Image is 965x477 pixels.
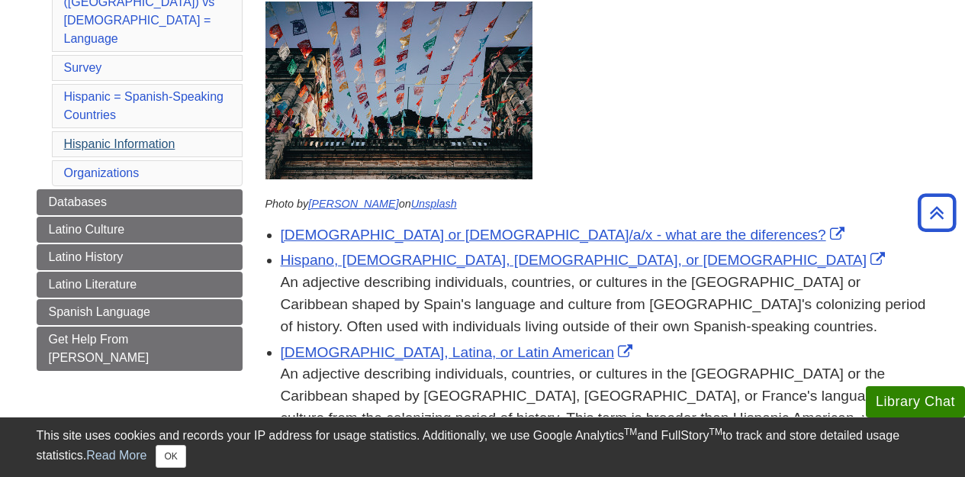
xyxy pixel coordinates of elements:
span: Latino History [49,250,124,263]
div: This site uses cookies and records your IP address for usage statistics. Additionally, we use Goo... [37,427,929,468]
button: Close [156,445,185,468]
span: Spanish Language [49,305,150,318]
a: Latino Culture [37,217,243,243]
a: Organizations [64,166,140,179]
sup: TM [709,427,722,437]
sup: TM [624,427,637,437]
p: Photo by on [265,196,929,213]
span: Latino Literature [49,278,137,291]
a: Databases [37,189,243,215]
span: Latino Culture [49,223,125,236]
button: Library Chat [866,386,965,417]
a: Spanish Language [37,299,243,325]
a: Latino Literature [37,272,243,298]
a: Link opens in new window [281,344,637,360]
div: An adjective describing individuals, countries, or cultures in the [GEOGRAPHIC_DATA] or the Carib... [281,363,929,451]
a: Hispanic Information [64,137,175,150]
a: Hispanic = Spanish-Speaking Countries [64,90,224,121]
a: Read More [86,449,146,462]
a: Back to Top [912,202,961,223]
img: Dia de los Muertos Flags [265,2,532,179]
a: Latino History [37,244,243,270]
a: Unsplash [411,198,457,210]
span: Databases [49,195,108,208]
span: Get Help From [PERSON_NAME] [49,333,150,364]
a: Get Help From [PERSON_NAME] [37,327,243,371]
a: Link opens in new window [281,252,889,268]
a: [PERSON_NAME] [308,198,398,210]
a: Link opens in new window [281,227,848,243]
a: Survey [64,61,102,74]
div: An adjective describing individuals, countries, or cultures in the [GEOGRAPHIC_DATA] or Caribbean... [281,272,929,337]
